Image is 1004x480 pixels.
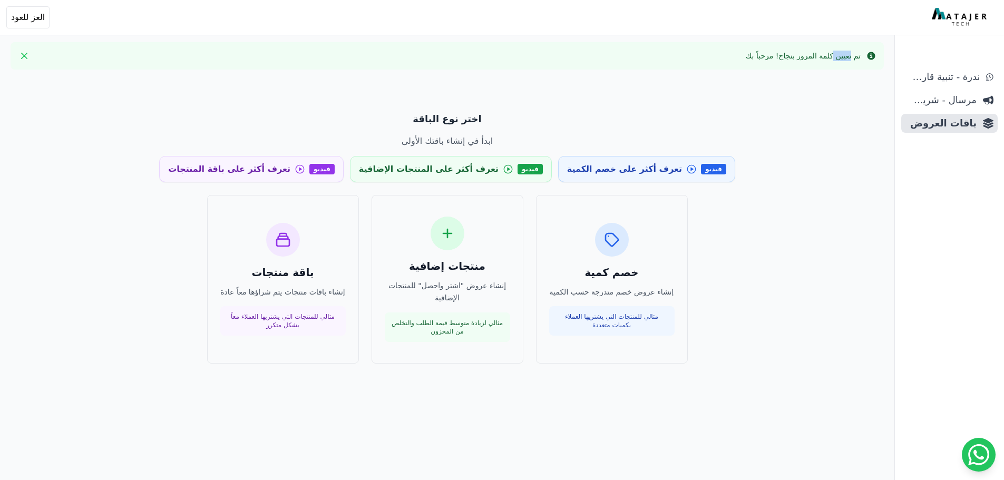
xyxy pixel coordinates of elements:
span: تعرف أكثر على باقة المنتجات [168,163,290,175]
span: فيديو [701,164,726,174]
h3: منتجات إضافية [385,259,510,273]
span: مرسال - شريط دعاية [905,93,977,107]
div: تم تعيين كلمة المرور بنجاح! مرحباً بك [746,51,861,61]
p: مثالي لزيادة متوسط قيمة الطلب والتخلص من المخزون [391,319,504,336]
p: إنشاء عروض "اشتر واحصل" للمنتجات الإضافية [385,280,510,304]
span: باقات العروض [905,116,977,131]
p: مثالي للمنتجات التي يشتريها العملاء بكميات متعددة [555,312,668,329]
button: Close [16,47,33,64]
button: العز للعود [6,6,50,28]
span: ندرة - تنبية قارب علي النفاذ [905,70,980,84]
h3: خصم كمية [549,265,675,280]
img: MatajerTech Logo [932,8,989,27]
span: تعرف أكثر على المنتجات الإضافية [359,163,499,175]
span: فيديو [309,164,335,174]
p: مثالي للمنتجات التي يشتريها العملاء معاً بشكل متكرر [227,312,339,329]
p: إنشاء عروض خصم متدرجة حسب الكمية [549,286,675,298]
span: فيديو [518,164,543,174]
span: العز للعود [11,11,45,24]
p: ابدأ في إنشاء باقتك الأولى [98,135,797,148]
a: فيديو تعرف أكثر على المنتجات الإضافية [350,156,552,182]
h3: باقة منتجات [220,265,346,280]
a: فيديو تعرف أكثر على باقة المنتجات [159,156,344,182]
p: إنشاء باقات منتجات يتم شراؤها معاً عادة [220,286,346,298]
a: فيديو تعرف أكثر على خصم الكمية [558,156,735,182]
p: اختر نوع الباقة [98,112,797,126]
span: تعرف أكثر على خصم الكمية [567,163,682,175]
